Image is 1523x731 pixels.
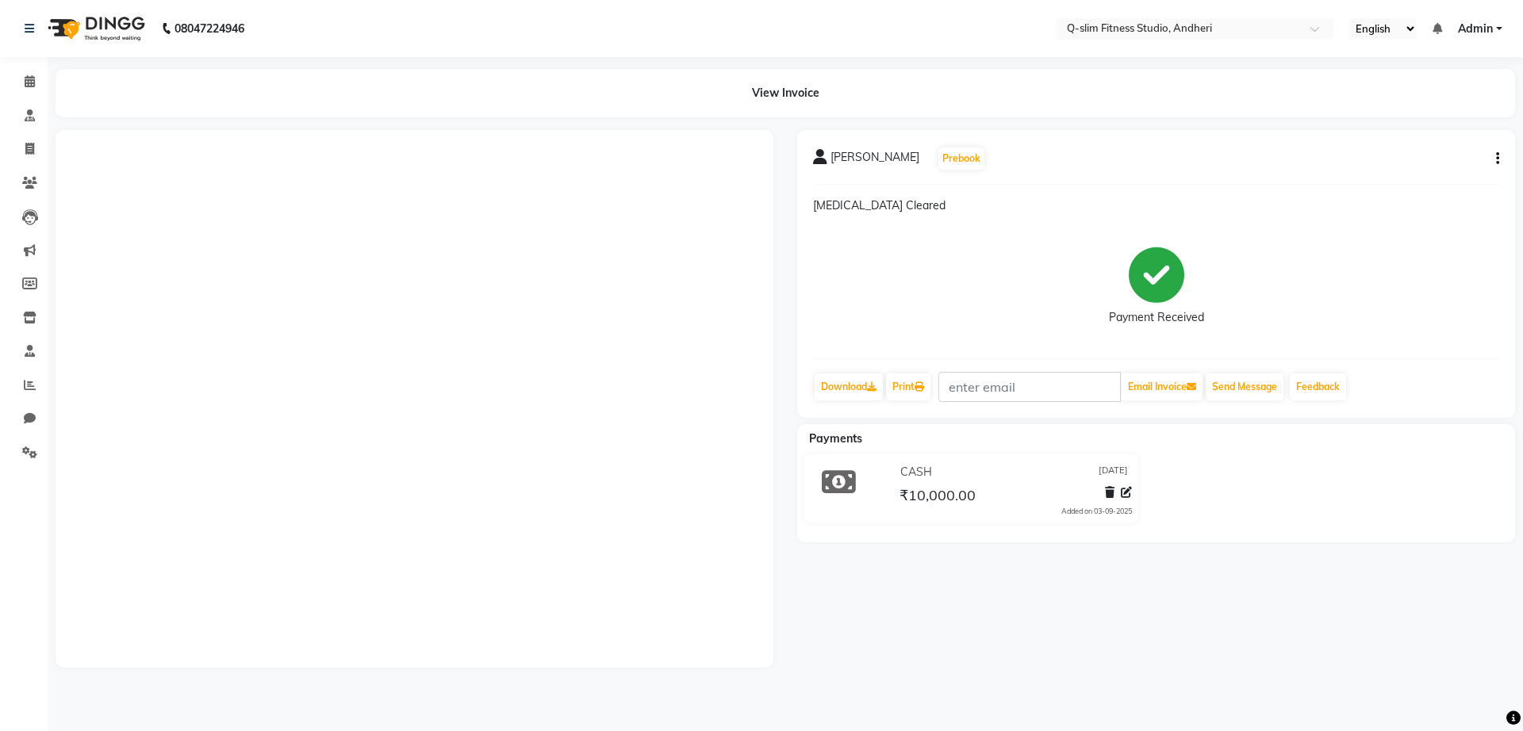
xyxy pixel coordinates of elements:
a: Download [815,373,883,400]
a: Print [886,373,930,400]
div: Added on 03-09-2025 [1061,506,1132,517]
button: Prebook [938,147,984,170]
a: Feedback [1290,373,1346,400]
b: 08047224946 [175,6,244,51]
input: enter email [938,372,1121,402]
span: Admin [1458,21,1493,37]
span: CASH [900,464,932,480]
div: Payment Received [1109,309,1204,326]
button: Email Invoice [1122,373,1203,400]
button: Send Message [1206,373,1283,400]
span: [DATE] [1099,464,1128,480]
div: View Invoice [56,69,1515,117]
span: [PERSON_NAME] [831,149,919,171]
img: logo [40,6,149,51]
span: ₹10,000.00 [900,486,976,508]
span: Payments [809,431,862,446]
p: [MEDICAL_DATA] Cleared [813,197,1499,214]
